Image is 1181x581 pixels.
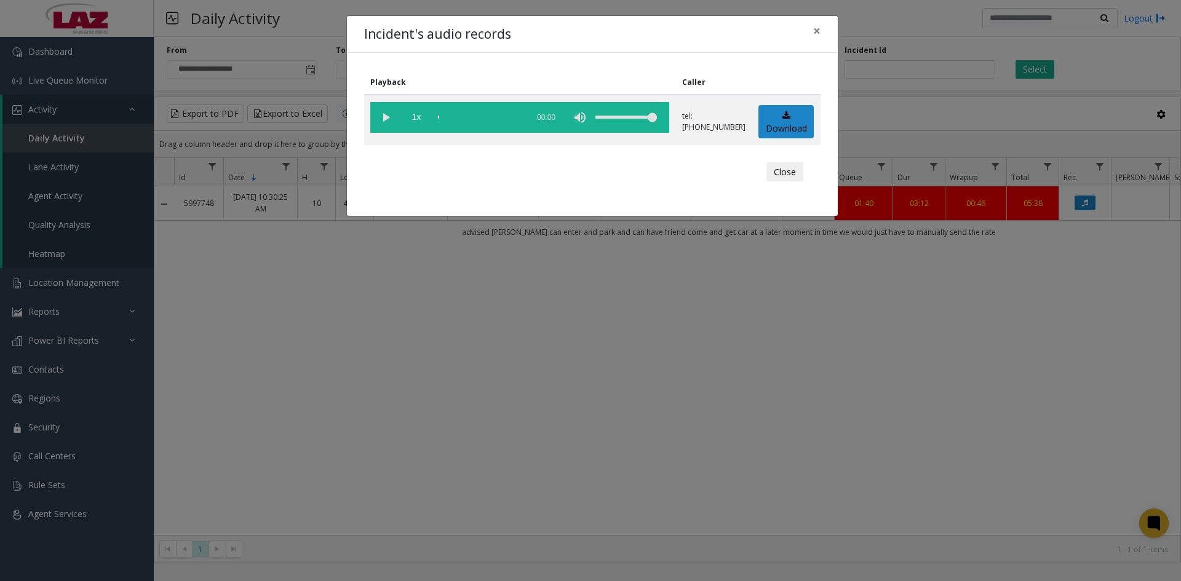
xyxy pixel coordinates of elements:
[364,70,676,95] th: Playback
[438,102,522,133] div: scrub bar
[766,162,803,182] button: Close
[758,105,814,139] a: Download
[364,25,511,44] h4: Incident's audio records
[682,111,746,133] p: tel:[PHONE_NUMBER]
[676,70,752,95] th: Caller
[805,16,829,46] button: Close
[813,22,821,39] span: ×
[401,102,432,133] span: playback speed button
[595,102,657,133] div: volume level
